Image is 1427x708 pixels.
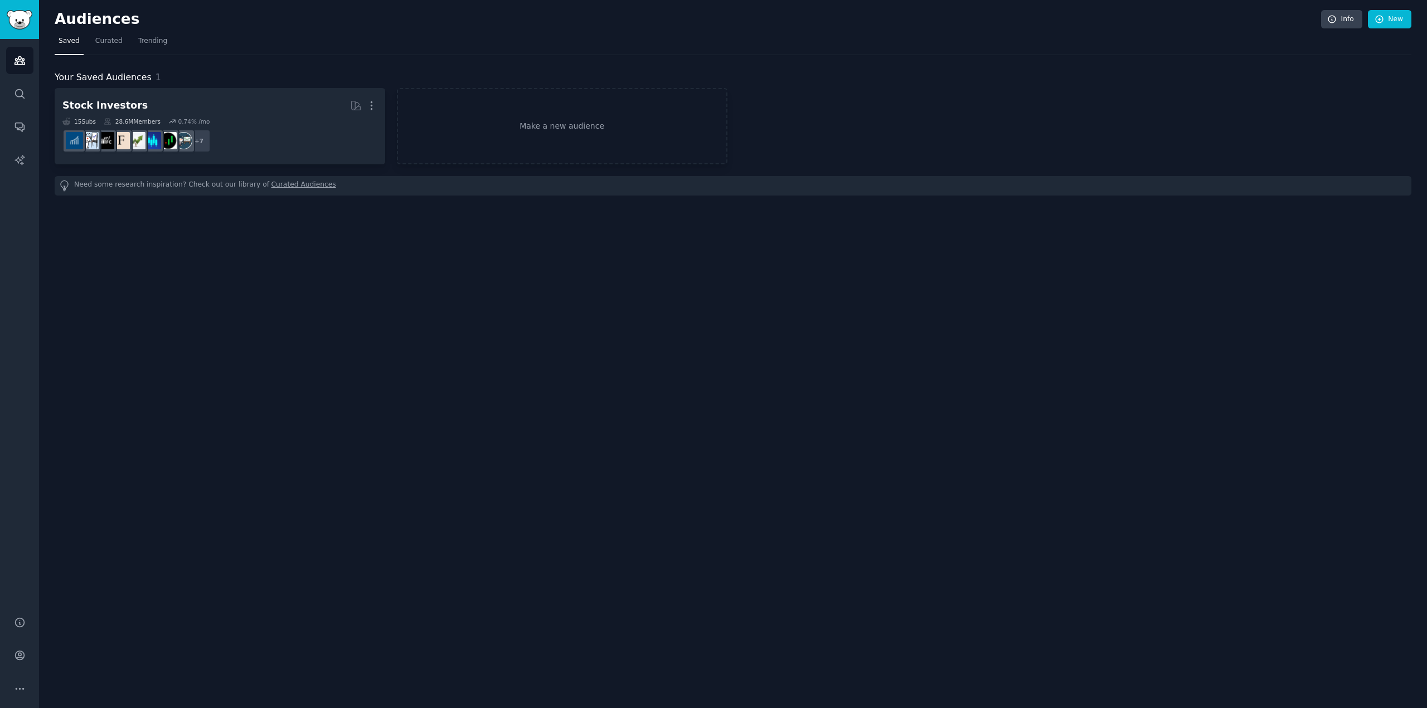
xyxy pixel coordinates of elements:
img: dividends [66,132,83,149]
div: Stock Investors [62,99,148,113]
a: Curated Audiences [271,180,336,192]
img: investing [128,132,145,149]
a: Saved [55,32,84,55]
div: 28.6M Members [104,118,161,125]
img: GummySearch logo [7,10,32,30]
a: Make a new audience [397,88,727,164]
h2: Audiences [55,11,1321,28]
a: New [1368,10,1411,29]
img: Daytrading [159,132,177,149]
div: 15 Sub s [62,118,96,125]
img: finance [113,132,130,149]
a: Curated [91,32,127,55]
a: Stock Investors15Subs28.6MMembers0.74% /mo+7stocksDaytradingStockMarketinvestingfinanceFinancialC... [55,88,385,164]
img: options [81,132,99,149]
span: Saved [59,36,80,46]
img: StockMarket [144,132,161,149]
img: stocks [175,132,192,149]
span: Trending [138,36,167,46]
span: 1 [156,72,161,82]
a: Info [1321,10,1362,29]
div: 0.74 % /mo [178,118,210,125]
div: Need some research inspiration? Check out our library of [55,176,1411,196]
span: Your Saved Audiences [55,71,152,85]
a: Trending [134,32,171,55]
div: + 7 [187,129,211,153]
span: Curated [95,36,123,46]
img: FinancialCareers [97,132,114,149]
